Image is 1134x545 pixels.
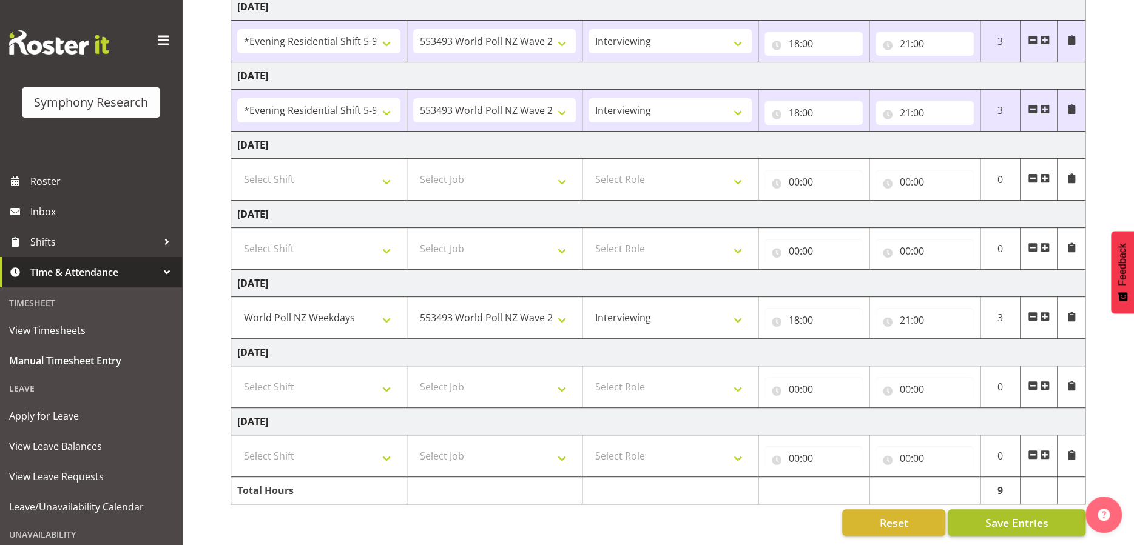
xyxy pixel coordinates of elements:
[34,93,148,112] div: Symphony Research
[764,170,863,194] input: Click to select...
[9,437,173,455] span: View Leave Balances
[876,446,974,470] input: Click to select...
[9,407,173,425] span: Apply for Leave
[231,339,1085,366] td: [DATE]
[876,101,974,125] input: Click to select...
[980,297,1021,339] td: 3
[231,132,1085,159] td: [DATE]
[231,201,1085,228] td: [DATE]
[1098,509,1110,521] img: help-xxl-2.png
[9,30,109,55] img: Rosterit website logo
[764,239,863,263] input: Click to select...
[30,202,176,221] span: Inbox
[764,101,863,125] input: Click to select...
[980,90,1021,132] td: 3
[231,270,1085,297] td: [DATE]
[980,435,1021,477] td: 0
[3,461,179,492] a: View Leave Requests
[231,408,1085,435] td: [DATE]
[30,263,158,281] span: Time & Attendance
[3,376,179,401] div: Leave
[9,352,173,370] span: Manual Timesheet Entry
[879,515,908,530] span: Reset
[876,32,974,56] input: Click to select...
[3,431,179,461] a: View Leave Balances
[985,515,1048,530] span: Save Entries
[764,377,863,401] input: Click to select...
[9,321,173,339] span: View Timesheets
[30,233,158,251] span: Shifts
[980,366,1021,408] td: 0
[3,346,179,376] a: Manual Timesheet Entry
[764,32,863,56] input: Click to select...
[231,62,1085,90] td: [DATE]
[980,477,1021,504] td: 9
[3,290,179,315] div: Timesheet
[764,308,863,332] input: Click to select...
[3,315,179,346] a: View Timesheets
[876,308,974,332] input: Click to select...
[764,446,863,470] input: Click to select...
[1111,231,1134,313] button: Feedback - Show survey
[231,477,407,504] td: Total Hours
[876,170,974,194] input: Click to select...
[9,467,173,486] span: View Leave Requests
[30,172,176,190] span: Roster
[948,509,1085,536] button: Save Entries
[980,159,1021,201] td: 0
[3,401,179,431] a: Apply for Leave
[980,228,1021,270] td: 0
[9,498,173,516] span: Leave/Unavailability Calendar
[876,377,974,401] input: Click to select...
[3,492,179,522] a: Leave/Unavailability Calendar
[842,509,945,536] button: Reset
[980,21,1021,62] td: 3
[1117,243,1128,286] span: Feedback
[876,239,974,263] input: Click to select...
